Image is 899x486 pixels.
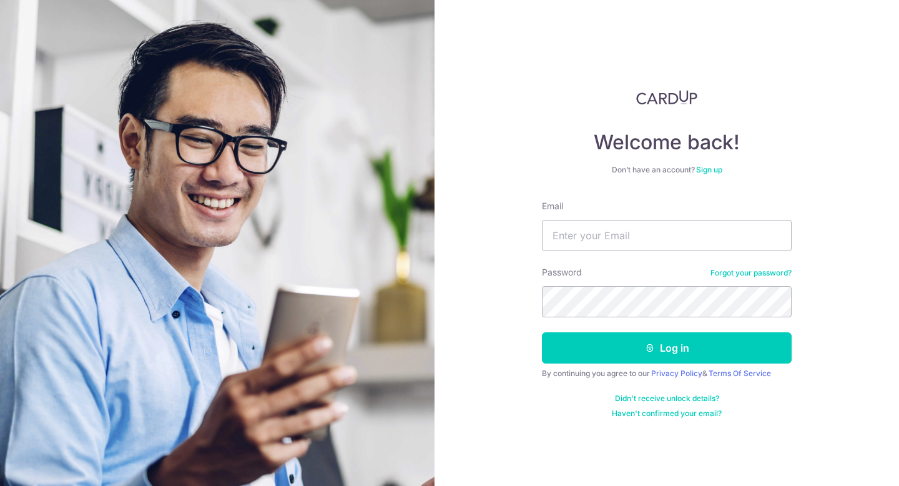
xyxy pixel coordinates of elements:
[636,90,697,105] img: CardUp Logo
[542,369,792,379] div: By continuing you agree to our &
[542,332,792,364] button: Log in
[710,268,792,278] a: Forgot your password?
[542,200,563,212] label: Email
[542,130,792,155] h4: Welcome back!
[542,165,792,175] div: Don’t have an account?
[612,409,722,419] a: Haven't confirmed your email?
[615,394,719,404] a: Didn't receive unlock details?
[542,220,792,251] input: Enter your Email
[709,369,771,378] a: Terms Of Service
[696,165,722,174] a: Sign up
[651,369,702,378] a: Privacy Policy
[542,266,582,279] label: Password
